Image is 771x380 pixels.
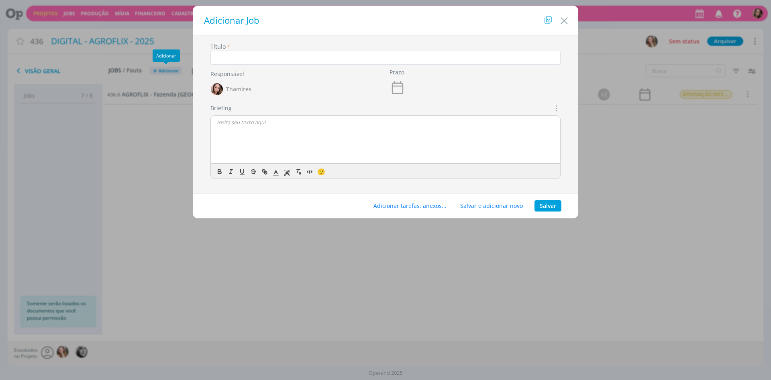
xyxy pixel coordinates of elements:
[210,81,252,97] button: TThamires
[211,83,223,95] img: T
[534,200,561,212] button: Salvar
[201,14,570,27] h1: Adicionar Job
[390,68,404,76] label: Prazo
[193,6,578,218] div: dialog
[315,167,326,177] button: 🙂
[281,167,293,177] span: Cor de Fundo
[317,167,325,176] span: 🙂
[210,42,226,51] label: Título
[210,70,244,78] label: Responsável
[226,86,251,92] span: Thamires
[455,200,528,212] button: Salvar e adicionar novo
[270,167,281,177] span: Cor do Texto
[558,11,570,27] button: Close
[210,104,232,112] label: Briefing
[368,200,452,212] button: Adicionar tarefas, anexos...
